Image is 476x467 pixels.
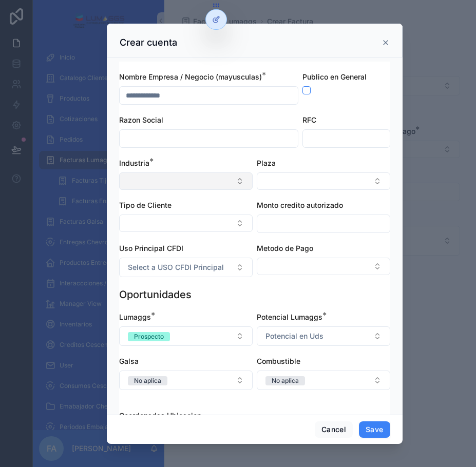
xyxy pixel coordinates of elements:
span: Select a USO CFDI Principal [128,262,224,273]
h3: Crear cuenta [120,36,177,49]
span: Combustible [257,357,300,365]
span: Tipo de Cliente [119,201,172,209]
span: Metodo de Pago [257,244,313,252]
button: Select Button [119,215,253,232]
span: Potencial Lumaggs [257,313,322,321]
span: Razon Social [119,115,163,124]
div: No aplica [134,376,161,385]
h1: Oportunidades [119,287,192,302]
span: Publico en General [302,72,367,81]
span: Uso Principal CFDI [119,244,183,252]
button: Select Button [119,172,253,190]
button: Select Button [257,258,390,275]
div: No aplica [272,376,299,385]
div: Prospecto [134,332,164,341]
span: Potencial en Uds [265,331,323,341]
button: Select Button [119,258,253,277]
button: Select Button [119,326,253,346]
span: Galsa [119,357,139,365]
button: Select Button [257,326,390,346]
button: Select Button [257,172,390,190]
button: Select Button [257,371,390,390]
span: Plaza [257,159,276,167]
button: Cancel [315,421,353,438]
span: Coordenadas Ubicacion [119,411,201,420]
span: RFC [302,115,316,124]
span: Nombre Empresa / Negocio (mayusculas) [119,72,262,81]
span: Industria [119,159,149,167]
button: Save [359,421,390,438]
button: Select Button [119,371,253,390]
span: Monto credito autorizado [257,201,343,209]
span: Lumaggs [119,313,151,321]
